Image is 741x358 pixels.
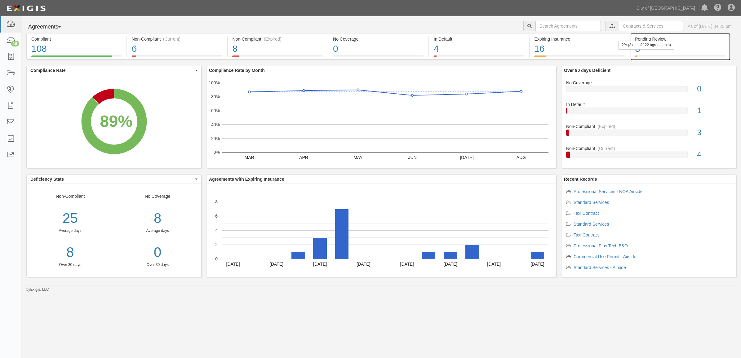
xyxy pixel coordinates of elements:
[31,42,122,55] div: 108
[119,209,197,228] div: 8
[215,214,218,219] text: 6
[561,80,736,86] div: No Coverage
[688,23,732,29] div: As of [DATE] 04:23 pm
[5,3,47,14] img: logo-5460c22ac91f19d4615b14bd174203de0afe785f0fc80cf4dbbc73dc1793850b.png
[714,4,721,12] i: Help Center - Complianz
[215,199,218,204] text: 8
[209,68,265,73] b: Compliance Rate by Month
[228,55,328,60] a: Non-Compliant(Expired)8
[26,55,126,60] a: Compliant108
[209,177,284,182] b: Agreements with Expiring Insurance
[30,287,49,292] a: Exigis, LLC
[574,243,628,248] a: Professional Plus Tech E&O
[27,75,201,168] svg: A chart.
[597,123,615,130] div: (Expired)
[561,123,736,130] div: Non-Compliant
[561,101,736,108] div: In Default
[232,36,323,42] div: Non-Compliant (Expired)
[127,55,227,60] a: Non-Compliant(Current)6
[132,36,223,42] div: Non-Compliant (Current)
[574,265,626,270] a: Standard Services - Airside
[530,262,544,267] text: [DATE]
[487,262,501,267] text: [DATE]
[434,36,525,42] div: In Default
[597,145,615,152] div: (Current)
[100,109,132,133] div: 89%
[460,155,473,160] text: [DATE]
[692,83,736,95] div: 0
[535,21,601,31] input: Search Agreements
[692,127,736,138] div: 3
[408,155,417,160] text: JUN
[211,94,220,99] text: 80%
[30,67,193,73] span: Compliance Rate
[566,123,731,145] a: Non-Compliant(Expired)3
[163,36,180,42] div: (Current)
[30,176,193,182] span: Deficiency Stats
[31,36,122,42] div: Compliant
[618,41,674,50] div: 2% (3 out of 122 agreements)
[226,262,240,267] text: [DATE]
[692,105,736,116] div: 1
[429,55,529,60] a: In Default4
[215,256,218,261] text: 0
[566,80,731,102] a: No Coverage0
[333,42,424,55] div: 0
[574,189,643,194] a: Professional Services - NOA Airside
[211,108,220,113] text: 60%
[27,243,114,262] a: 8
[232,42,323,55] div: 8
[444,262,457,267] text: [DATE]
[215,242,218,247] text: 2
[353,155,363,160] text: MAY
[564,68,610,73] b: Over 90 days Deficient
[119,243,197,262] a: 0
[517,155,526,160] text: AUG
[530,55,630,60] a: Expiring Insurance16
[214,150,220,155] text: 0%
[574,211,599,216] a: Taxi Contract
[328,55,428,60] a: No Coverage0
[27,262,114,267] div: Over 30 days
[206,75,556,168] svg: A chart.
[574,200,609,205] a: Standard Services
[11,41,19,46] div: 16
[215,228,218,233] text: 4
[635,36,725,42] div: Pending Review
[27,193,114,267] div: Non-Compliant
[209,80,220,85] text: 100%
[564,177,597,182] b: Recent Records
[27,228,114,233] div: Average days
[619,21,683,31] input: Contracts & Services
[574,222,609,227] a: Standard Services
[357,262,370,267] text: [DATE]
[561,145,736,152] div: Non-Compliant
[119,262,197,267] div: Over 30 days
[566,145,731,163] a: Non-Compliant(Current)4
[206,184,556,277] svg: A chart.
[26,287,49,292] small: by
[245,155,254,160] text: MAR
[574,254,636,259] a: Commercial Use Permit - Airside
[313,262,327,267] text: [DATE]
[114,193,202,267] div: No Coverage
[264,36,282,42] div: (Expired)
[132,42,223,55] div: 6
[566,101,731,123] a: In Default1
[633,2,698,14] a: City of [GEOGRAPHIC_DATA]
[534,42,625,55] div: 16
[211,122,220,127] text: 40%
[27,209,114,228] div: 25
[27,66,201,75] button: Compliance Rate
[574,232,599,237] a: Taxi Contract
[26,21,73,33] button: Agreements
[211,136,220,141] text: 20%
[692,149,736,160] div: 4
[635,42,725,55] div: 3
[434,42,525,55] div: 4
[400,262,414,267] text: [DATE]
